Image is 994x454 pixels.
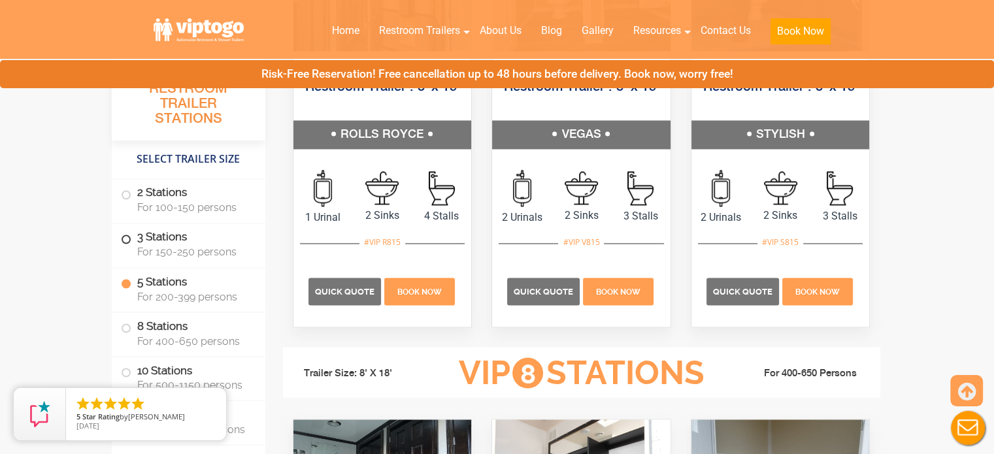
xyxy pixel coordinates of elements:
[429,171,455,205] img: an icon of stall
[137,334,250,347] span: For 400-650 persons
[691,120,870,149] h5: STYLISH
[137,290,250,302] span: For 200-399 persons
[365,171,399,204] img: an icon of sink
[492,210,552,225] span: 2 Urinals
[623,16,691,45] a: Resources
[552,208,611,223] span: 2 Sinks
[764,171,797,204] img: an icon of sink
[121,179,256,219] label: 2 Stations
[121,268,256,308] label: 5 Stations
[565,171,598,204] img: an icon of sink
[382,284,456,297] a: Book Now
[137,201,250,214] span: For 100-150 persons
[292,353,439,393] li: Trailer Size: 8' X 18'
[582,284,655,297] a: Book Now
[725,365,871,381] li: For 400-650 Persons
[137,246,250,258] span: For 150-250 persons
[130,396,146,412] li: 
[308,284,383,297] a: Quick Quote
[75,396,91,412] li: 
[596,287,640,296] span: Book Now
[438,355,724,391] h3: VIP Stations
[770,18,831,44] button: Book Now
[558,234,604,251] div: #VIP V815
[504,65,659,94] a: [GEOGRAPHIC_DATA] Restroom Trailer : 8′ x 15′
[89,396,105,412] li: 
[572,16,623,45] a: Gallery
[703,65,858,94] a: Five Station Stylish Restroom Trailer : 8′ x 15′
[112,62,265,140] h3: All Portable Restroom Trailer Stations
[810,208,870,224] span: 3 Stalls
[706,284,781,297] a: Quick Quote
[757,234,803,251] div: #VIP S815
[712,170,730,206] img: an icon of urinal
[470,16,531,45] a: About Us
[82,412,120,421] span: Star Rating
[314,170,332,206] img: an icon of urinal
[627,171,654,205] img: an icon of stall
[611,208,671,224] span: 3 Stalls
[761,16,840,52] a: Book Now
[492,120,671,149] h5: VEGAS
[359,234,405,251] div: #VIP R815
[305,65,459,94] a: Five Station Rolls Royce Restroom Trailer : 8′ x 15′
[27,401,53,427] img: Review Rating
[121,357,256,397] label: 10 Stations
[76,412,80,421] span: 5
[128,412,185,421] span: [PERSON_NAME]
[691,210,751,225] span: 2 Urinals
[691,16,761,45] a: Contact Us
[751,208,810,223] span: 2 Sinks
[795,287,840,296] span: Book Now
[780,284,854,297] a: Book Now
[112,147,265,172] h4: Select Trailer Size
[76,413,216,422] span: by
[942,402,994,454] button: Live Chat
[507,284,582,297] a: Quick Quote
[713,286,772,296] span: Quick Quote
[121,223,256,264] label: 3 Stations
[293,120,472,149] h5: ROLLS ROYCE
[412,208,471,224] span: 4 Stalls
[352,208,412,223] span: 2 Sinks
[512,357,543,388] span: 8
[531,16,572,45] a: Blog
[116,396,132,412] li: 
[137,378,250,391] span: For 500-1150 persons
[315,286,374,296] span: Quick Quote
[103,396,118,412] li: 
[369,16,470,45] a: Restroom Trailers
[513,170,531,206] img: an icon of urinal
[121,312,256,353] label: 8 Stations
[514,286,573,296] span: Quick Quote
[76,421,99,430] span: [DATE]
[322,16,369,45] a: Home
[293,210,353,225] span: 1 Urinal
[827,171,853,205] img: an icon of stall
[397,287,442,296] span: Book Now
